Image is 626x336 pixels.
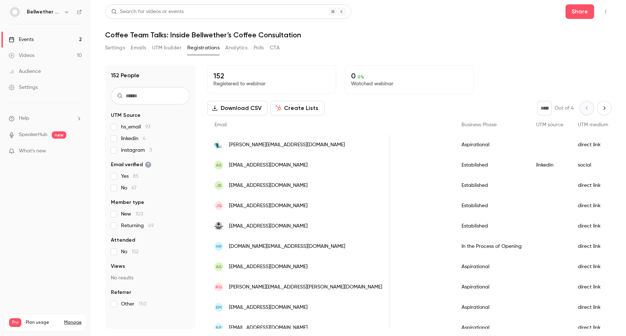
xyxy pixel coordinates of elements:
[351,71,468,80] p: 0
[214,140,223,149] img: newjerseycoffeeschool.com
[254,42,264,54] button: Polls
[335,135,454,155] div: [US_STATE]
[571,216,615,236] div: direct link
[216,284,222,290] span: RG
[216,162,222,168] span: AS
[105,30,612,39] h1: Coffee Team Talks: Inside Bellwether’s Coffee Consultation
[207,101,268,115] button: Download CSV
[335,257,454,277] div: [US_STATE]
[571,155,615,175] div: social
[216,202,222,209] span: JG
[26,320,60,325] span: Plan usage
[111,199,144,206] span: Member type
[111,263,125,270] span: Views
[229,304,308,311] span: [EMAIL_ADDRESS][DOMAIN_NAME]
[52,131,66,139] span: new
[454,216,529,236] div: Established
[145,124,150,130] span: 93
[111,112,190,308] section: facet-groups
[229,161,308,169] span: [EMAIL_ADDRESS][DOMAIN_NAME]
[121,184,137,192] span: No
[121,222,154,229] span: Returning
[213,71,330,80] p: 152
[216,182,222,189] span: JB
[578,122,608,127] span: UTM medium
[454,277,529,297] div: Aspirational
[571,135,615,155] div: direct link
[111,112,141,119] span: UTM Source
[149,148,152,153] span: 3
[462,122,497,127] span: Business Phase
[571,196,615,216] div: direct link
[9,115,82,122] li: help-dropdown-opener
[214,122,227,127] span: Email
[9,36,34,43] div: Events
[454,155,529,175] div: Established
[111,71,139,80] h1: 152 People
[148,223,154,228] span: 49
[9,84,38,91] div: Settings
[216,263,222,270] span: AS
[335,175,454,196] div: [US_STATE]
[358,74,364,79] span: 0 %
[105,42,125,54] button: Settings
[216,304,222,311] span: EM
[529,155,571,175] div: linkedin
[270,42,280,54] button: CTA
[571,236,615,257] div: direct link
[454,236,529,257] div: In the Process of Opening
[454,257,529,277] div: Aspirational
[335,216,454,236] div: [US_STATE]
[229,182,308,189] span: [EMAIL_ADDRESS][DOMAIN_NAME]
[454,297,529,317] div: Aspirational
[229,222,308,230] span: [EMAIL_ADDRESS][DOMAIN_NAME]
[571,257,615,277] div: direct link
[229,283,382,291] span: [PERSON_NAME][EMAIL_ADDRESS][PERSON_NAME][DOMAIN_NAME]
[111,237,135,244] span: Attended
[27,8,61,16] h6: Bellwether Coffee
[132,185,137,190] span: 67
[454,135,529,155] div: Aspirational
[225,42,248,54] button: Analytics
[335,277,454,297] div: [US_STATE]
[571,277,615,297] div: direct link
[9,52,34,59] div: Videos
[229,243,345,250] span: [DOMAIN_NAME][EMAIL_ADDRESS][DOMAIN_NAME]
[111,274,190,282] p: No results
[454,175,529,196] div: Established
[229,141,345,149] span: [PERSON_NAME][EMAIL_ADDRESS][DOMAIN_NAME]
[187,42,220,54] button: Registrations
[335,297,454,317] div: [US_STATE]
[19,115,29,122] span: Help
[335,196,454,216] div: [US_STATE]
[19,131,47,139] a: SpeakerHub
[111,289,131,296] span: Referrer
[214,222,223,230] img: sugarandthread.com
[121,173,139,180] span: Yes
[271,101,325,115] button: Create Lists
[131,42,146,54] button: Emails
[132,249,138,254] span: 152
[152,42,181,54] button: UTM builder
[121,300,147,308] span: Other
[121,147,152,154] span: instagram
[351,80,468,87] p: Watched webinar
[121,135,146,142] span: linkedin
[121,248,138,255] span: No
[571,175,615,196] div: direct link
[121,210,143,218] span: New
[216,324,222,331] span: BP
[536,122,563,127] span: UTM source
[213,80,330,87] p: Registered to webinar
[229,324,308,332] span: [EMAIL_ADDRESS][DOMAIN_NAME]
[454,196,529,216] div: Established
[9,68,41,75] div: Audience
[229,263,308,271] span: [EMAIL_ADDRESS][DOMAIN_NAME]
[135,212,143,217] span: 103
[73,148,82,155] iframe: Noticeable Trigger
[597,101,612,115] button: Next page
[133,174,139,179] span: 85
[335,155,454,175] div: [US_STATE]
[121,123,150,131] span: hs_email
[555,105,574,112] p: Out of 4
